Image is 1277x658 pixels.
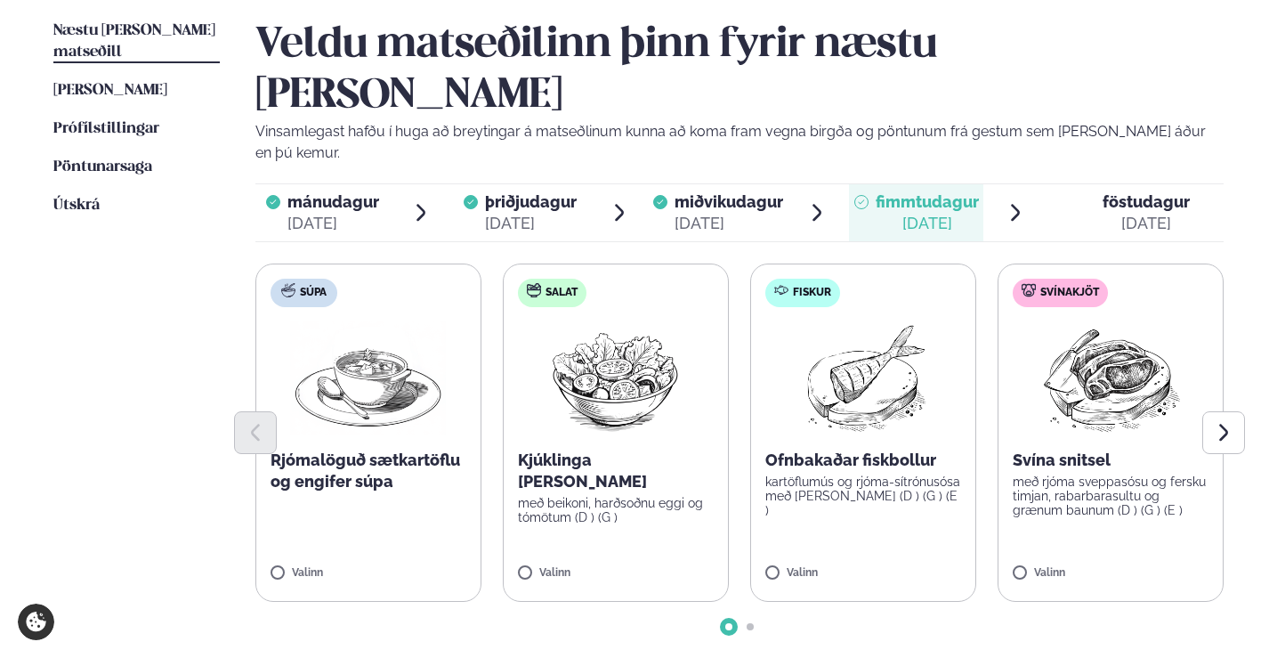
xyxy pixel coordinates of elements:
h2: Veldu matseðilinn þinn fyrir næstu [PERSON_NAME] [255,20,1224,120]
span: fimmtudagur [876,192,979,211]
img: Pork-Meat.png [1031,321,1189,435]
p: Kjúklinga [PERSON_NAME] [518,450,714,492]
p: Ofnbakaðar fiskbollur [765,450,961,471]
div: [DATE] [485,213,577,234]
span: Svínakjöt [1040,286,1099,300]
span: miðvikudagur [675,192,783,211]
img: salad.svg [527,283,541,297]
a: [PERSON_NAME] [53,80,167,102]
img: fish.svg [774,283,788,297]
a: Cookie settings [18,604,54,640]
span: Pöntunarsaga [53,159,152,175]
a: Útskrá [53,195,100,216]
span: Salat [546,286,578,300]
p: Svína snitsel [1013,450,1208,471]
p: Vinsamlegast hafðu í huga að breytingar á matseðlinum kunna að koma fram vegna birgða og pöntunum... [255,121,1224,164]
p: með beikoni, harðsoðnu eggi og tómötum (D ) (G ) [518,496,714,524]
span: Go to slide 1 [725,623,732,630]
img: Soup.png [290,321,447,435]
a: Pöntunarsaga [53,157,152,178]
div: [DATE] [675,213,783,234]
button: Previous slide [234,411,277,454]
p: Rjómalöguð sætkartöflu og engifer súpa [271,450,466,492]
span: Fiskur [793,286,831,300]
img: Salad.png [537,321,694,435]
a: Prófílstillingar [53,118,159,140]
p: kartöflumús og rjóma-sítrónusósa með [PERSON_NAME] (D ) (G ) (E ) [765,475,961,517]
button: Next slide [1202,411,1245,454]
span: mánudagur [287,192,379,211]
div: [DATE] [1103,213,1190,234]
span: [PERSON_NAME] [53,83,167,98]
a: Næstu [PERSON_NAME] matseðill [53,20,220,63]
div: [DATE] [876,213,979,234]
span: föstudagur [1103,192,1190,211]
span: þriðjudagur [485,192,577,211]
span: Súpa [300,286,327,300]
span: Go to slide 2 [747,623,754,630]
p: með rjóma sveppasósu og fersku timjan, rabarbarasultu og grænum baunum (D ) (G ) (E ) [1013,475,1208,517]
span: Prófílstillingar [53,121,159,136]
img: pork.svg [1022,283,1036,297]
div: [DATE] [287,213,379,234]
img: Fish.png [784,321,942,435]
span: Útskrá [53,198,100,213]
span: Næstu [PERSON_NAME] matseðill [53,23,215,60]
img: soup.svg [281,283,295,297]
